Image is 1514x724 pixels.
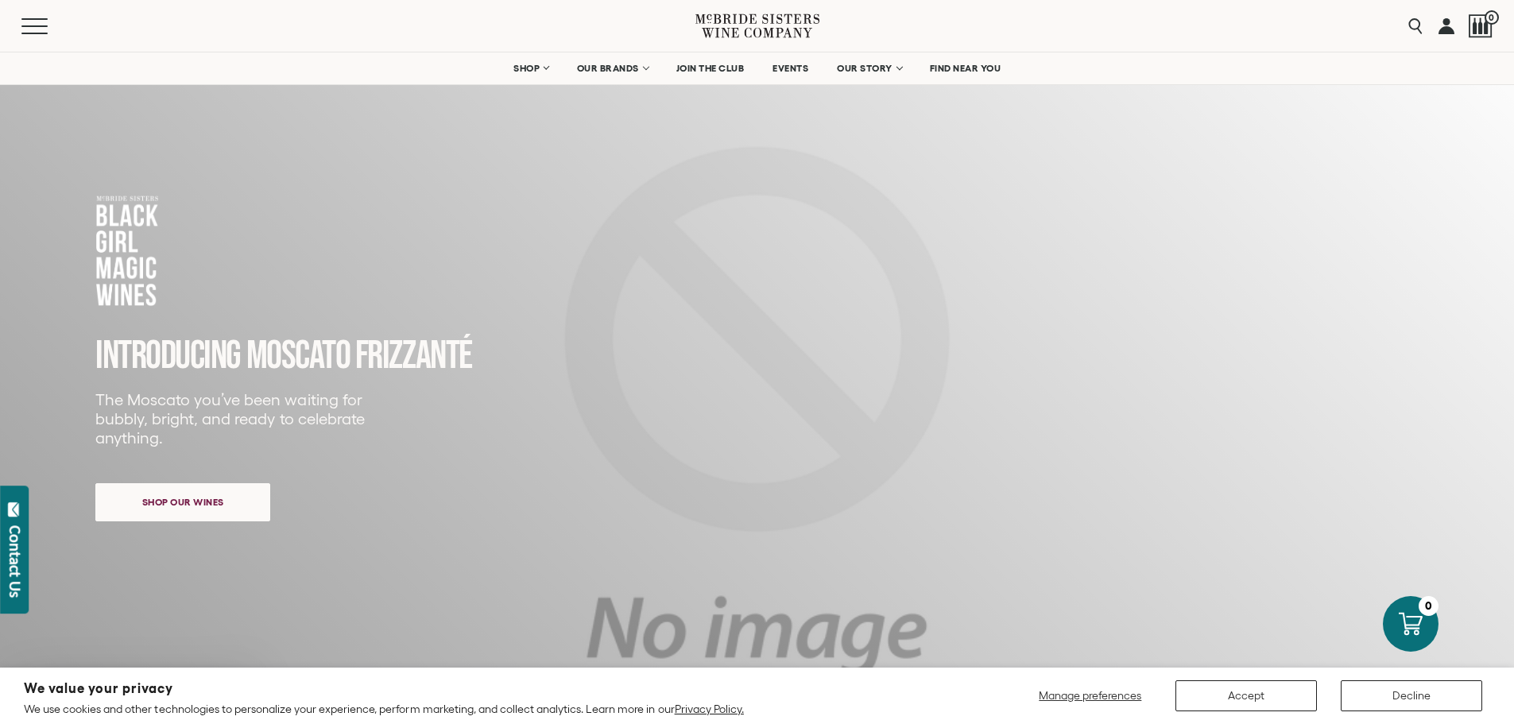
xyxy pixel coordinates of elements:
[675,703,744,715] a: Privacy Policy.
[1039,689,1141,702] span: Manage preferences
[503,52,559,84] a: SHOP
[513,63,540,74] span: SHOP
[772,63,808,74] span: EVENTS
[676,63,745,74] span: JOIN THE CLUB
[7,525,23,598] div: Contact Us
[1029,680,1152,711] button: Manage preferences
[930,63,1001,74] span: FIND NEAR YOU
[21,18,79,34] button: Mobile Menu Trigger
[24,682,744,695] h2: We value your privacy
[1341,680,1482,711] button: Decline
[1175,680,1317,711] button: Accept
[837,63,893,74] span: OUR STORY
[920,52,1012,84] a: FIND NEAR YOU
[95,483,270,521] a: Shop our wines
[1485,10,1499,25] span: 0
[827,52,912,84] a: OUR STORY
[95,332,241,380] span: INTRODUCING
[762,52,819,84] a: EVENTS
[577,63,639,74] span: OUR BRANDS
[1419,596,1438,616] div: 0
[246,332,350,380] span: MOSCATO
[666,52,755,84] a: JOIN THE CLUB
[355,332,472,380] span: FRIZZANTé
[24,702,744,716] p: We use cookies and other technologies to personalize your experience, perform marketing, and coll...
[95,390,375,447] p: The Moscato you’ve been waiting for bubbly, bright, and ready to celebrate anything.
[567,52,658,84] a: OUR BRANDS
[114,486,252,517] span: Shop our wines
